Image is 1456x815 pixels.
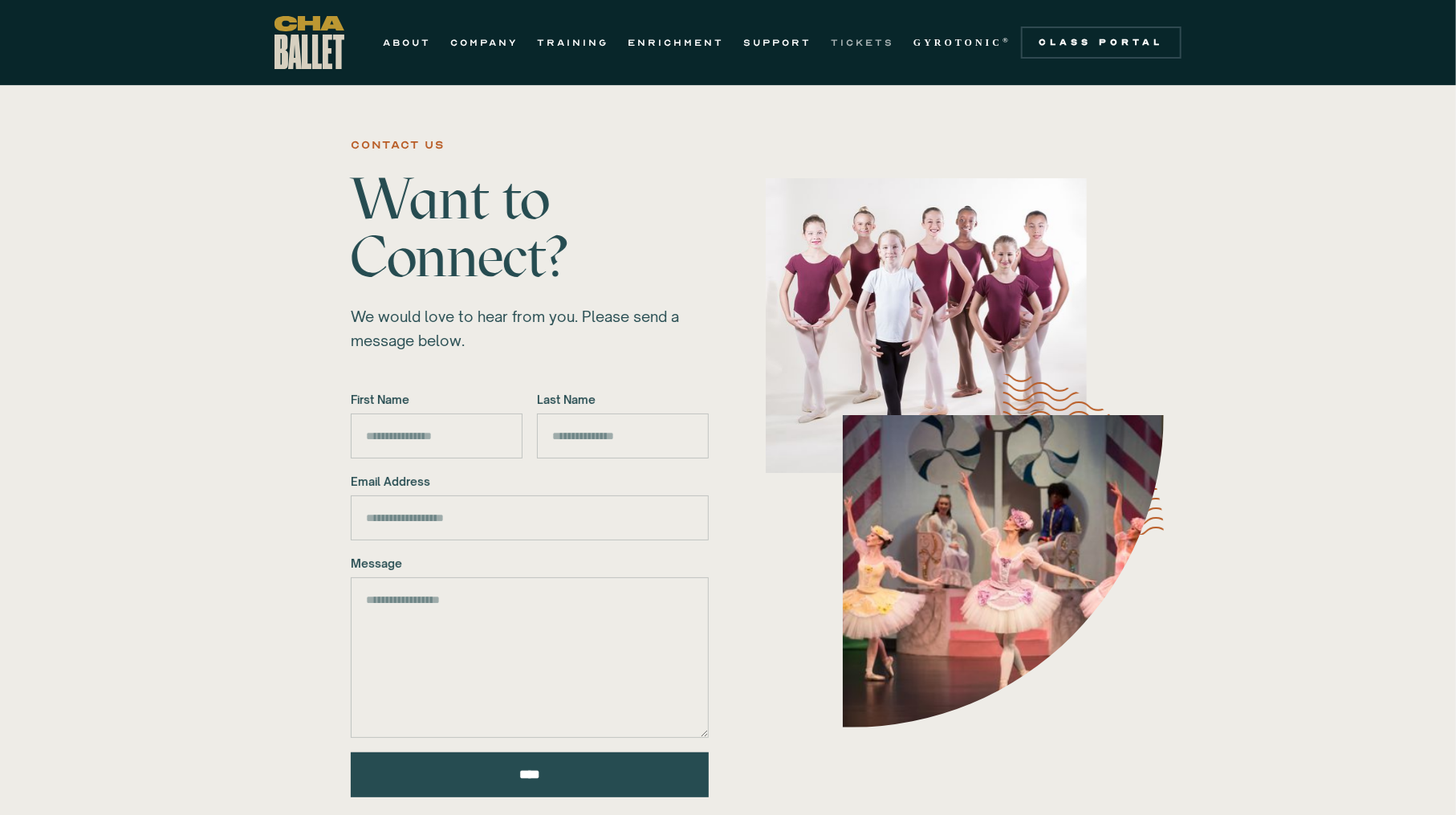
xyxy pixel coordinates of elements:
a: ABOUT [383,33,431,52]
sup: ® [1003,36,1011,44]
a: COMPANY [450,33,518,52]
div: We would love to hear from you. Please send a message below. [351,304,709,352]
div: Class Portal [1031,36,1172,49]
a: Class Portal [1021,26,1181,59]
label: First Name [351,391,523,409]
strong: GYROTONIC [913,37,1003,48]
h1: Want to Connect? [351,169,709,285]
a: SUPPORT [743,33,811,52]
a: GYROTONIC® [913,33,1011,52]
label: Message [351,555,709,573]
label: Last Name [537,391,709,409]
label: Email Address [351,473,709,491]
div: contact us [351,136,445,155]
a: ENRICHMENT [628,33,724,52]
form: Newsletter 1 [351,391,709,797]
a: TICKETS [831,33,894,52]
a: home [275,16,344,69]
a: TRAINING [537,33,608,52]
